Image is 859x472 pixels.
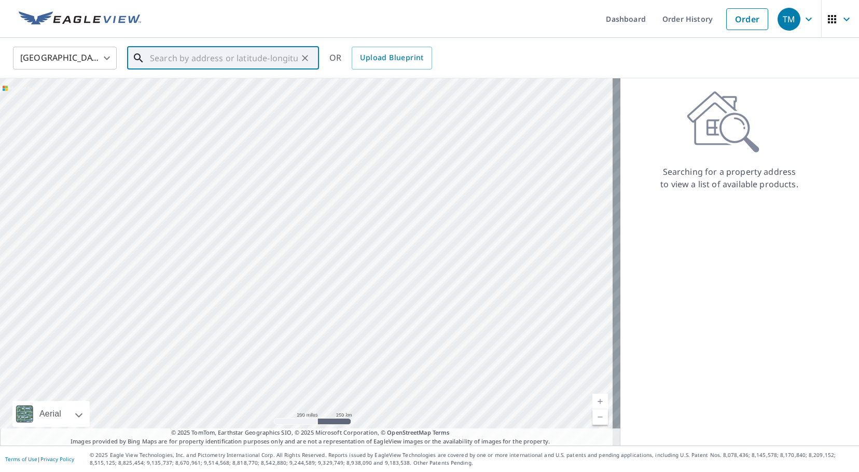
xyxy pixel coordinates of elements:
a: Current Level 5, Zoom In [592,394,608,409]
span: © 2025 TomTom, Earthstar Geographics SIO, © 2025 Microsoft Corporation, © [171,428,450,437]
a: OpenStreetMap [387,428,431,436]
a: Upload Blueprint [352,47,432,70]
img: EV Logo [19,11,141,27]
span: Upload Blueprint [360,51,423,64]
a: Order [726,8,768,30]
div: TM [778,8,800,31]
div: [GEOGRAPHIC_DATA] [13,44,117,73]
a: Current Level 5, Zoom Out [592,409,608,425]
a: Terms [433,428,450,436]
a: Privacy Policy [40,455,74,463]
div: OR [329,47,432,70]
input: Search by address or latitude-longitude [150,44,298,73]
p: © 2025 Eagle View Technologies, Inc. and Pictometry International Corp. All Rights Reserved. Repo... [90,451,854,467]
div: Aerial [36,401,64,427]
button: Clear [298,51,312,65]
p: Searching for a property address to view a list of available products. [660,165,799,190]
div: Aerial [12,401,90,427]
a: Terms of Use [5,455,37,463]
p: | [5,456,74,462]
